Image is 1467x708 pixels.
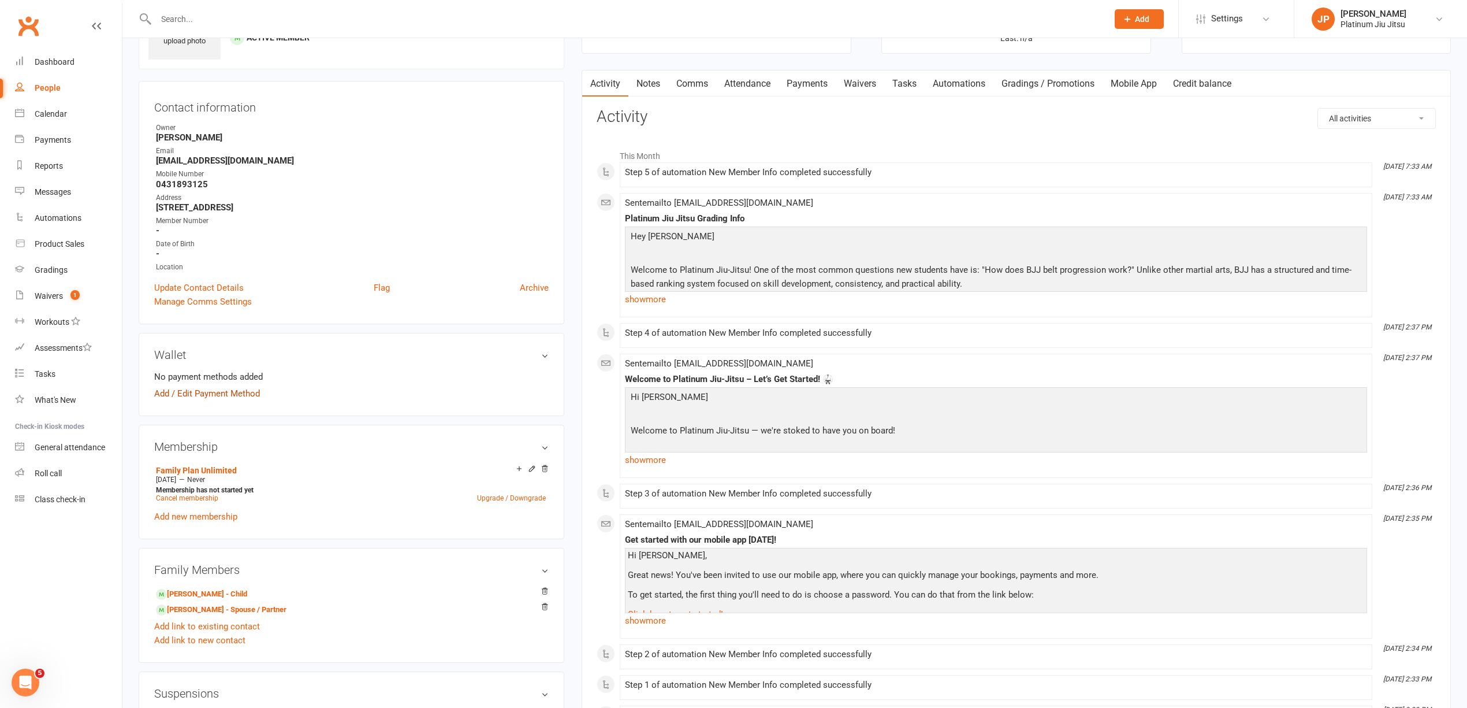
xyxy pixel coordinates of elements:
span: [DATE] [156,476,176,484]
div: Hi [PERSON_NAME], Great news! You've been invited to use our mobile app, where you can quickly ma... [628,551,1364,698]
a: Notes [628,71,668,97]
div: Assessments [35,343,92,353]
strong: 0431893125 [156,179,549,190]
div: Class check-in [35,495,85,504]
a: Roll call [15,461,122,487]
a: show more [625,291,1367,307]
a: Flag [374,281,390,295]
span: Sent email to [EMAIL_ADDRESS][DOMAIN_NAME] [625,358,813,369]
a: show more [625,613,1367,629]
h3: Contact information [154,97,549,114]
div: Step 4 of automation New Member Info completed successfully [625,328,1367,338]
div: Platinum Jiu Jitsu Grading Info [625,214,1367,224]
a: Waivers [836,71,884,97]
a: Mobile App [1103,71,1165,97]
a: Automations [15,205,122,231]
span: 5 [35,669,44,678]
a: General attendance kiosk mode [15,435,122,461]
a: [PERSON_NAME] - Spouse / Partner [156,604,286,616]
i: [DATE] 7:33 AM [1383,162,1431,170]
a: Attendance [716,71,779,97]
a: Tasks [15,361,122,387]
div: [PERSON_NAME] [1341,9,1406,19]
h3: Wallet [154,349,549,361]
div: Calendar [35,109,67,118]
a: Tasks [884,71,925,97]
p: Hi [PERSON_NAME] [628,390,1364,407]
a: Cancel membership [156,494,218,502]
div: Reports [35,161,63,170]
a: Class kiosk mode [15,487,122,513]
li: No payment methods added [154,370,549,384]
div: Product Sales [35,239,84,249]
div: General attendance [35,443,105,452]
i: [DATE] 2:33 PM [1383,675,1431,683]
a: Workouts [15,309,122,335]
div: Step 2 of automation New Member Info completed successfully [625,650,1367,659]
a: Payments [779,71,836,97]
a: Credit balance [1165,71,1239,97]
a: Gradings [15,257,122,283]
h3: Family Members [154,564,549,576]
p: Hey [PERSON_NAME] [628,229,1364,246]
a: Dashboard [15,49,122,75]
a: Update Contact Details [154,281,244,295]
div: Owner [156,123,549,134]
a: Reports [15,153,122,179]
i: [DATE] 2:35 PM [1383,514,1431,522]
div: Step 5 of automation New Member Info completed successfully [625,168,1367,177]
div: What's New [35,395,76,405]
span: Sent email to [EMAIL_ADDRESS][DOMAIN_NAME] [625,519,813,529]
div: Payments [35,135,71,144]
strong: - [156,225,549,236]
div: Dashboard [35,57,75,66]
span: Add [1135,14,1149,24]
strong: [PERSON_NAME] [156,132,549,143]
div: Member Number [156,216,549,227]
div: Roll call [35,469,62,478]
a: Payments [15,127,122,153]
div: Step 3 of automation New Member Info completed successfully [625,489,1367,499]
button: Add [1115,9,1164,29]
a: [PERSON_NAME] - Child [156,588,247,600]
i: [DATE] 2:34 PM [1383,644,1431,653]
a: Waivers 1 [15,283,122,309]
div: Automations [35,213,81,223]
div: Get started with our mobile app [DATE]! [625,535,1367,545]
a: Add new membership [154,511,237,522]
li: This Month [597,144,1436,162]
a: Upgrade / Downgrade [477,494,546,502]
a: Add / Edit Payment Method [154,387,260,401]
a: What's New [15,387,122,413]
a: show more [625,452,1367,468]
a: People [15,75,122,101]
h3: Suspensions [154,687,549,700]
div: Welcome to Platinum Jiu-Jitsu – Let’s Get Started! 🥋 [625,375,1367,384]
a: Clubworx [14,12,43,40]
div: Gradings [35,265,68,275]
span: 1 [70,290,80,300]
strong: [EMAIL_ADDRESS][DOMAIN_NAME] [156,155,549,166]
div: Step 1 of automation New Member Info completed successfully [625,680,1367,690]
a: Gradings / Promotions [993,71,1103,97]
p: Welcome to Platinum Jiu-Jitsu! One of the most common questions new students have is: "How does B... [628,263,1364,294]
a: Messages [15,179,122,205]
i: [DATE] 7:33 AM [1383,193,1431,201]
iframe: Intercom live chat [12,669,39,696]
strong: Membership has not started yet [156,486,254,494]
div: Date of Birth [156,239,549,250]
div: Mobile Number [156,169,549,180]
a: Calendar [15,101,122,127]
strong: - [156,249,549,259]
div: JP [1312,8,1335,31]
div: Location [156,262,549,273]
div: Platinum Jiu Jitsu [1341,19,1406,29]
h3: Membership [154,440,549,453]
div: Workouts [35,317,69,327]
span: Sent email to [EMAIL_ADDRESS][DOMAIN_NAME] [625,198,813,208]
a: Family Plan Unlimited [156,466,237,475]
span: Never [187,476,205,484]
i: [DATE] 2:36 PM [1383,484,1431,492]
div: Tasks [35,369,55,379]
i: [DATE] 2:37 PM [1383,354,1431,362]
